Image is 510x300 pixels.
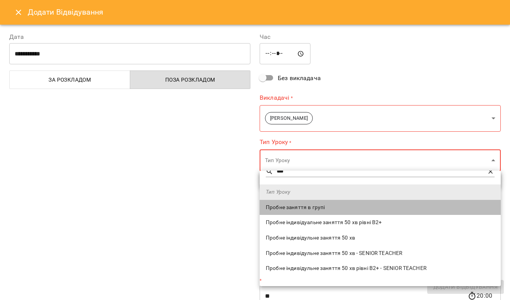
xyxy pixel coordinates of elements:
[266,265,495,272] span: Пробне індивідульне заняття 50 хв рівні В2+ - SENIOR TEACHER
[266,250,495,257] span: Пробне індивідульне заняття 50 хв - SENIOR TEACHER
[266,234,495,242] span: Пробне індивідульне заняття 50 хв
[266,204,495,211] span: Пробне заняття в групі
[266,219,495,226] span: Пробне індивідуальне заняття 50 хв рівні В2+
[266,188,495,196] span: Тип Уроку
